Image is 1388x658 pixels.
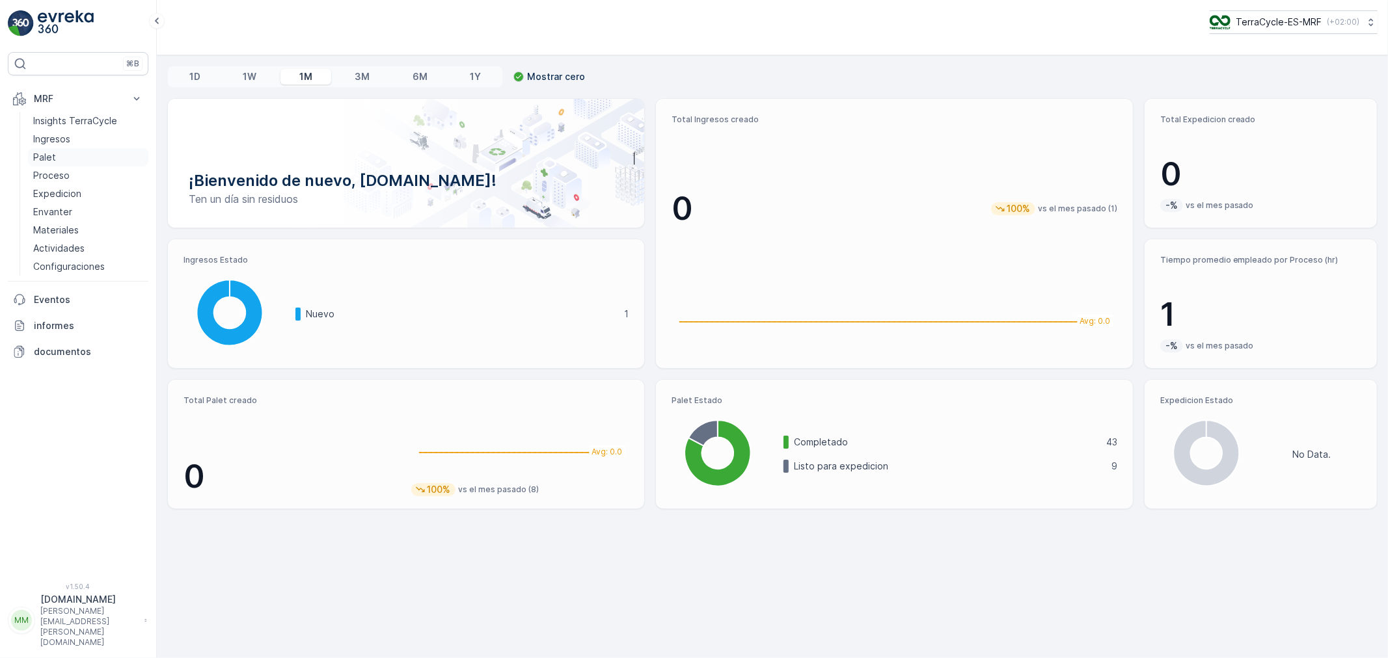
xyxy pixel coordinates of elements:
[470,70,481,83] p: 1Y
[1160,155,1361,194] p: 0
[672,395,1117,406] p: Palet Estado
[1160,255,1361,265] p: Tiempo promedio empleado por Proceso (hr)
[1160,114,1361,125] p: Total Expedicion creado
[33,169,70,182] p: Proceso
[1005,202,1031,215] p: 100%
[33,114,117,127] p: Insights TerraCycle
[28,221,148,239] a: Materiales
[33,133,70,146] p: Ingresos
[8,593,148,648] button: MM[DOMAIN_NAME][PERSON_NAME][EMAIL_ADDRESS][PERSON_NAME][DOMAIN_NAME]
[34,92,122,105] p: MRF
[33,224,79,237] p: Materiales
[28,130,148,148] a: Ingresos
[1111,460,1117,473] p: 9
[8,287,148,313] a: Eventos
[426,483,452,496] p: 100%
[8,313,148,339] a: informes
[1106,436,1117,449] p: 43
[672,189,693,228] p: 0
[28,239,148,257] a: Actividades
[8,583,148,590] span: v 1.50.4
[1292,448,1331,461] p: No Data.
[458,484,539,495] p: vs el mes pasado (8)
[1236,16,1322,29] p: TerraCycle-ES-MRF
[34,319,143,332] p: informes
[28,185,148,203] a: Expedicion
[11,610,32,631] div: MM
[189,170,623,191] p: ¡Bienvenido de nuevo, [DOMAIN_NAME]!
[1164,199,1179,212] p: -%
[40,606,138,648] p: [PERSON_NAME][EMAIL_ADDRESS][PERSON_NAME][DOMAIN_NAME]
[33,260,105,273] p: Configuraciones
[28,203,148,221] a: Envanter
[243,70,256,83] p: 1W
[184,395,401,406] p: Total Palet creado
[33,205,72,218] p: Envanter
[33,187,81,200] p: Expedicion
[1160,295,1361,334] p: 1
[28,166,148,185] a: Proceso
[8,339,148,365] a: documentos
[28,112,148,130] a: Insights TerraCycle
[299,70,312,83] p: 1M
[38,10,94,36] img: logo_light-DOdMpM7g.png
[184,457,401,496] p: 0
[1038,204,1117,214] p: vs el mes pasado (1)
[34,293,143,306] p: Eventos
[126,59,139,69] p: ⌘B
[33,151,56,164] p: Palet
[413,70,428,83] p: 6M
[1186,341,1254,351] p: vs el mes pasado
[1186,200,1254,211] p: vs el mes pasado
[1210,10,1378,34] button: TerraCycle-ES-MRF(+02:00)
[1327,17,1359,27] p: ( +02:00 )
[8,86,148,112] button: MRF
[184,255,629,265] p: Ingresos Estado
[189,191,623,207] p: Ten un día sin residuos
[1164,339,1179,352] p: -%
[355,70,370,83] p: 3M
[527,70,585,83] p: Mostrar cero
[1210,15,1231,29] img: TC_mwK4AaT.png
[34,345,143,358] p: documentos
[794,436,1097,449] p: Completado
[624,308,629,321] p: 1
[40,593,138,606] p: [DOMAIN_NAME]
[28,148,148,166] a: Palet
[306,308,616,321] p: Nuevo
[672,114,1117,125] p: Total Ingresos creado
[28,257,148,276] a: Configuraciones
[794,460,1102,473] p: Listo para expedicion
[33,242,85,255] p: Actividades
[1160,395,1361,406] p: Expedicion Estado
[189,70,200,83] p: 1D
[8,10,34,36] img: logo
